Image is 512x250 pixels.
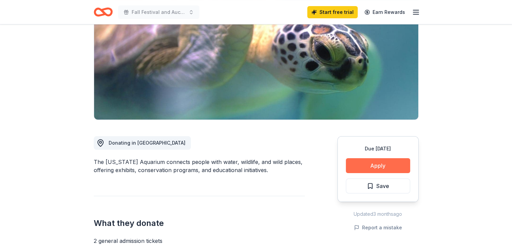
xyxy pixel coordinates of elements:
[376,182,389,190] span: Save
[94,158,305,174] div: The [US_STATE] Aquarium connects people with water, wildlife, and wild places, offering exhibits,...
[109,140,185,146] span: Donating in [GEOGRAPHIC_DATA]
[354,224,402,232] button: Report a mistake
[346,145,410,153] div: Due [DATE]
[307,6,358,18] a: Start free trial
[360,6,409,18] a: Earn Rewards
[337,210,419,218] div: Updated 3 months ago
[346,158,410,173] button: Apply
[94,237,305,245] div: 2 general admission tickets
[94,218,305,229] h2: What they donate
[346,179,410,193] button: Save
[118,5,199,19] button: Fall Festival and Auction
[94,4,113,20] a: Home
[132,8,186,16] span: Fall Festival and Auction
